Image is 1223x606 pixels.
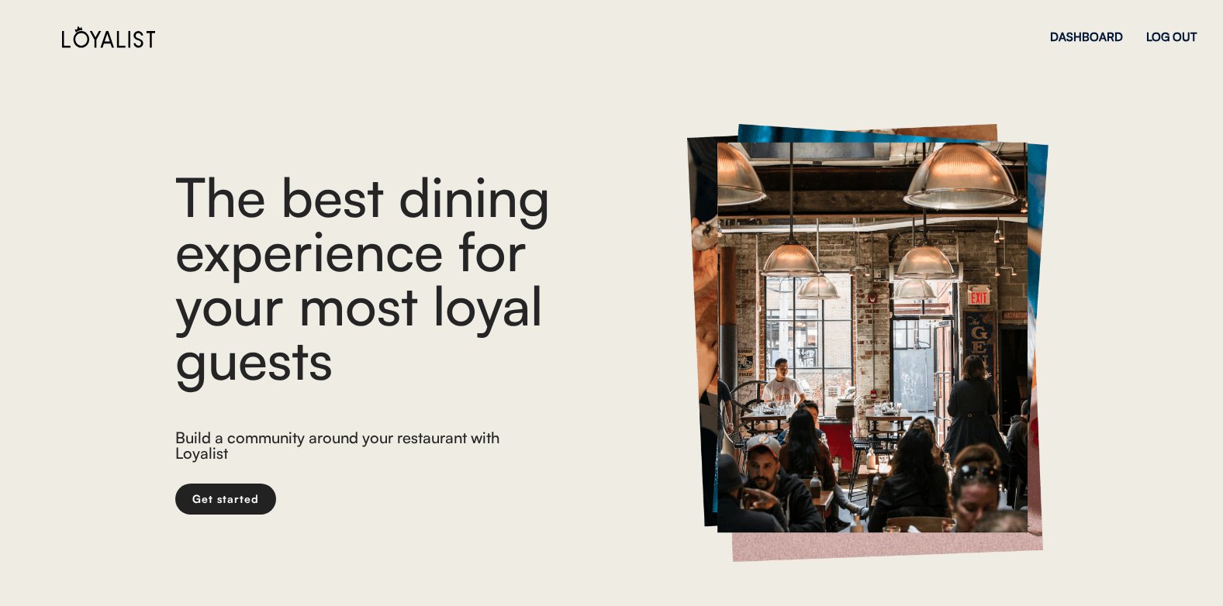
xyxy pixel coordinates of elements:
div: DASHBOARD [1050,31,1123,43]
div: Build a community around your restaurant with Loyalist [175,430,514,465]
img: Loyalist%20Logo%20Black.svg [62,26,155,48]
img: https%3A%2F%2Fcad833e4373cb143c693037db6b1f8a3.cdn.bubble.io%2Ff1706310385766x357021172207471900%... [687,124,1049,562]
div: The best dining experience for your most loyal guests [175,169,641,386]
div: LOG OUT [1146,31,1197,43]
button: Get started [175,484,276,515]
